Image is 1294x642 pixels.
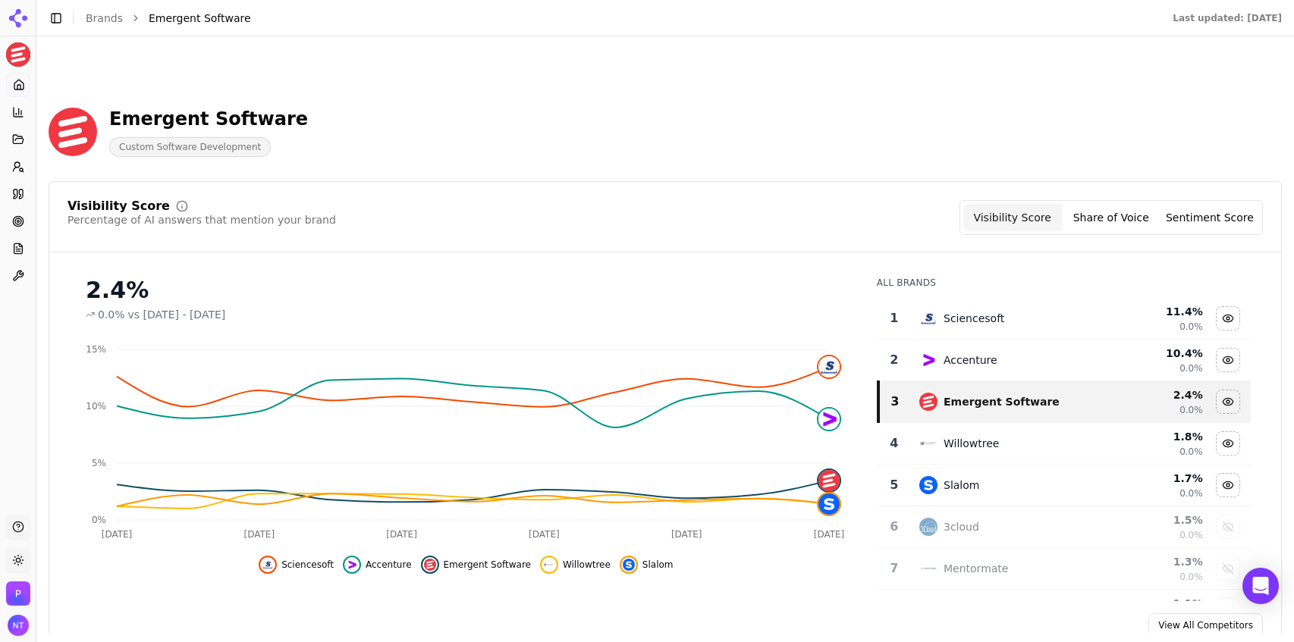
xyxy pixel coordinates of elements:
tr: 3emergent softwareEmergent Software2.4%0.0%Hide emergent software data [878,381,1251,423]
div: 1.1 % [1106,596,1203,611]
span: Willowtree [563,559,611,571]
span: Emergent Software [149,11,251,26]
div: Visibility Score [68,200,170,212]
img: emergent software [919,393,938,411]
button: Visibility Score [963,204,1062,231]
span: 0.0% [1179,571,1203,583]
div: Sciencesoft [944,311,1004,326]
tspan: [DATE] [529,529,560,540]
tr: 2accentureAccenture10.4%0.0%Hide accenture data [878,340,1251,381]
img: Nate Tower [8,615,29,636]
img: emergent software [424,559,436,571]
span: vs [DATE] - [DATE] [128,307,226,322]
div: 1 [884,309,904,327]
tspan: [DATE] [244,529,275,540]
div: 11.4 % [1106,304,1203,319]
button: Hide slalom data [1216,473,1240,497]
div: Emergent Software [109,107,308,131]
img: Perrill [6,581,30,606]
button: Hide willowtree data [540,556,611,574]
button: Sentiment Score [1161,204,1259,231]
button: Hide accenture data [343,556,412,574]
tr: 63cloud3cloud1.5%0.0%Show 3cloud data [878,506,1251,548]
span: 0.0% [1179,321,1203,333]
span: 0.0% [1179,529,1203,541]
tr: 1sciencesoftSciencesoft11.4%0.0%Hide sciencesoft data [878,298,1251,340]
tspan: [DATE] [102,529,133,540]
button: Hide willowtree data [1216,431,1240,456]
div: 1.8 % [1106,429,1203,444]
div: Open Intercom Messenger [1242,568,1279,604]
div: Accenture [944,352,997,368]
div: 5 [884,476,904,494]
tspan: 10% [86,401,106,412]
button: Hide slalom data [620,556,674,574]
img: slalom [919,476,938,494]
div: All Brands [877,277,1251,289]
img: slalom [623,559,635,571]
img: sciencesoft [919,309,938,327]
div: Willowtree [944,436,999,451]
span: Sciencesoft [281,559,334,571]
button: Hide sciencesoft data [1216,306,1240,330]
tspan: [DATE] [671,529,702,540]
div: Slalom [944,478,979,493]
button: Hide accenture data [1216,348,1240,372]
button: Show avanade data [1216,598,1240,622]
img: willowtree [919,434,938,453]
span: 0.0% [1179,362,1203,374]
div: Percentage of AI answers that mention your brand [68,212,336,227]
tr: 7mentormateMentormate1.3%0.0%Show mentormate data [878,548,1251,590]
div: 3cloud [944,519,979,534]
span: 0.0% [98,307,125,322]
div: 10.4 % [1106,346,1203,361]
button: Hide sciencesoft data [259,556,334,574]
div: 7 [884,559,904,578]
span: 0.0% [1179,446,1203,458]
span: 0.0% [1179,487,1203,500]
button: Open user button [8,615,29,636]
div: 1.3 % [1106,554,1203,569]
tspan: 5% [92,458,106,468]
div: 1.5 % [1106,512,1203,528]
nav: breadcrumb [86,11,1142,26]
img: Emergent Software [6,42,30,67]
div: Emergent Software [944,394,1060,409]
img: Emergent Software [49,108,97,156]
div: Mentormate [944,561,1008,576]
button: Show 3cloud data [1216,515,1240,539]
tspan: 15% [86,344,106,355]
img: accenture [919,351,938,369]
img: 3cloud [919,518,938,536]
tr: 5slalomSlalom1.7%0.0%Hide slalom data [878,465,1251,506]
tspan: 0% [92,515,106,525]
a: View All Competitors [1148,613,1263,637]
button: Hide emergent software data [421,556,531,574]
button: Current brand: Emergent Software [6,42,30,67]
div: Last updated: [DATE] [1173,12,1282,24]
tr: 4willowtreeWillowtree1.8%0.0%Hide willowtree data [878,423,1251,465]
button: Share of Voice [1062,204,1161,231]
button: Open organization switcher [6,581,30,606]
span: Slalom [642,559,674,571]
div: 1.7 % [1106,471,1203,486]
span: 0.0% [1179,404,1203,416]
img: accenture [818,409,840,430]
span: Emergent Software [444,559,531,571]
a: Brands [86,12,123,24]
div: 2.4% [86,277,846,304]
img: mentormate [919,559,938,578]
img: slalom [818,493,840,515]
div: 2.4 % [1106,387,1203,402]
tspan: [DATE] [814,529,845,540]
img: sciencesoft [818,356,840,377]
img: emergent software [818,470,840,491]
span: Custom Software Development [109,137,271,157]
img: willowtree [543,559,555,571]
tspan: [DATE] [386,529,417,540]
span: Accenture [366,559,412,571]
img: accenture [346,559,358,571]
div: 6 [884,518,904,536]
tr: 1.1%Show avanade data [878,590,1251,631]
div: 2 [884,351,904,369]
